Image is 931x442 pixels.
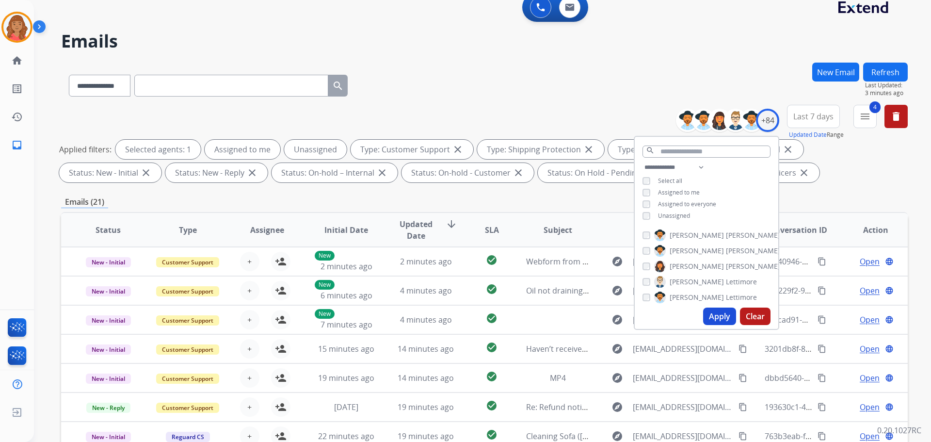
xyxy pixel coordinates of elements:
mat-icon: language [885,257,894,266]
div: Assigned to me [205,140,280,159]
mat-icon: person_add [275,372,287,384]
mat-icon: arrow_downward [446,218,457,230]
span: Status [96,224,121,236]
span: Lettimore [726,277,757,287]
span: 19 minutes ago [398,402,454,412]
p: New [315,251,335,261]
mat-icon: language [885,344,894,353]
th: Action [828,213,908,247]
mat-icon: check_circle [486,371,498,382]
span: 15 minutes ago [318,344,374,354]
mat-icon: content_copy [818,286,826,295]
span: New - Initial [86,315,131,326]
mat-icon: close [798,167,810,179]
mat-icon: explore [611,314,623,326]
mat-icon: content_copy [738,403,747,411]
p: Applied filters: [59,144,112,155]
div: Unassigned [284,140,347,159]
span: MP4 [550,373,566,383]
div: Status: On-hold - Customer [401,163,534,182]
button: New Email [812,63,859,82]
span: Updated Date [394,218,438,242]
span: 19 minutes ago [398,431,454,442]
mat-icon: close [782,144,794,155]
span: Open [860,343,880,355]
mat-icon: home [11,55,23,66]
mat-icon: content_copy [818,257,826,266]
mat-icon: content_copy [738,432,747,441]
mat-icon: person_add [275,401,287,413]
button: + [240,252,259,271]
p: 0.20.1027RC [877,425,921,436]
button: + [240,310,259,329]
h2: Emails [61,32,908,51]
span: 4 minutes ago [400,314,452,325]
button: Updated Date [789,131,827,139]
span: New - Initial [86,344,131,355]
span: [EMAIL_ADDRESS][DOMAIN_NAME] [633,285,733,296]
span: Reguard CS [166,432,210,442]
div: Status: New - Reply [165,163,268,182]
button: Apply [703,308,736,325]
mat-icon: menu [859,111,871,122]
span: Assigned to everyone [658,200,716,208]
span: + [247,430,252,442]
button: Clear [740,308,770,325]
span: Last Updated: [865,82,908,89]
span: 2 minutes ago [321,261,372,272]
span: Unassigned [658,212,690,220]
span: Customer Support [156,257,219,267]
span: New - Initial [86,286,131,296]
span: Oil not draining from the fryer [526,285,636,296]
mat-icon: content_copy [818,315,826,324]
div: Type: Shipping Protection [477,140,604,159]
span: Re: Refund notification [526,402,609,412]
mat-icon: person_add [275,343,287,355]
span: [EMAIL_ADDRESS][DOMAIN_NAME] [633,401,733,413]
mat-icon: language [885,286,894,295]
mat-icon: explore [611,372,623,384]
div: +84 [756,109,779,132]
span: Assignee [250,224,284,236]
span: New - Reply [86,403,130,413]
mat-icon: language [885,315,894,324]
div: Status: New - Initial [59,163,161,182]
mat-icon: content_copy [738,374,747,382]
button: 4 [853,105,877,128]
mat-icon: person_add [275,314,287,326]
mat-icon: search [332,80,344,92]
button: + [240,368,259,388]
mat-icon: check_circle [486,429,498,441]
span: Webform from [DOMAIN_NAME][EMAIL_ADDRESS][DOMAIN_NAME] on [DATE] [526,256,807,267]
span: Customer Support [156,374,219,384]
button: + [240,281,259,300]
mat-icon: close [583,144,594,155]
span: 14 minutes ago [398,373,454,383]
mat-icon: content_copy [818,403,826,411]
span: Assigned to me [658,188,700,196]
p: New [315,309,335,319]
span: Customer Support [156,403,219,413]
span: + [247,343,252,355]
mat-icon: history [11,111,23,123]
mat-icon: check_circle [486,312,498,324]
span: New - Initial [86,432,131,442]
mat-icon: content_copy [818,374,826,382]
span: New - Initial [86,374,131,384]
mat-icon: check_circle [486,342,498,353]
span: Customer Support [156,315,219,326]
span: Open [860,314,880,326]
mat-icon: explore [611,285,623,296]
mat-icon: close [513,167,524,179]
span: Customer Support [156,344,219,355]
mat-icon: inbox [11,139,23,151]
mat-icon: person_add [275,430,287,442]
button: Refresh [863,63,908,82]
span: 3 minutes ago [865,89,908,97]
span: Open [860,372,880,384]
mat-icon: explore [611,343,623,355]
mat-icon: content_copy [818,432,826,441]
div: Selected agents: 1 [115,140,201,159]
span: 193630c1-47fb-491c-bb9a-7cee65d9c760 [765,402,912,412]
span: 14 minutes ago [398,344,454,354]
